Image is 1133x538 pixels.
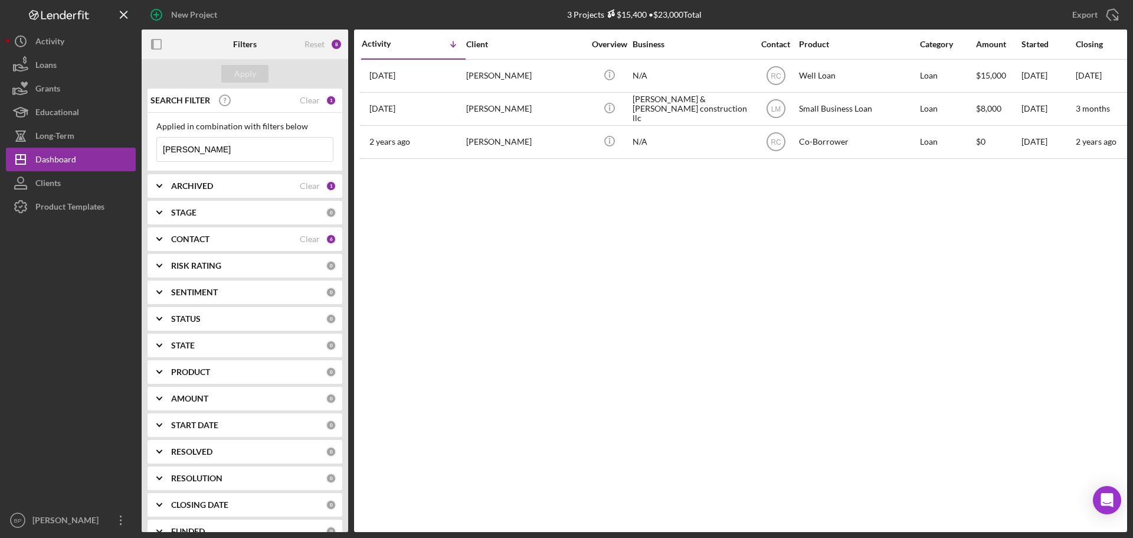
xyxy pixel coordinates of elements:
[171,3,217,27] div: New Project
[171,341,195,350] b: STATE
[300,96,320,105] div: Clear
[6,53,136,77] button: Loans
[171,500,228,510] b: CLOSING DATE
[6,148,136,171] button: Dashboard
[6,508,136,532] button: BP[PERSON_NAME]
[633,60,751,92] div: N/A
[171,394,208,403] b: AMOUNT
[920,93,975,125] div: Loan
[326,446,336,457] div: 0
[587,40,631,49] div: Overview
[35,124,74,151] div: Long-Term
[771,72,781,80] text: RC
[1076,103,1110,113] time: 3 months
[6,195,136,219] a: Product Templates
[300,234,320,244] div: Clear
[171,447,212,457] b: RESOLVED
[330,38,342,50] div: 8
[326,500,336,510] div: 0
[1021,93,1075,125] div: [DATE]
[326,260,336,271] div: 0
[799,60,917,92] div: Well Loan
[976,40,1020,49] div: Amount
[326,287,336,298] div: 0
[35,100,79,127] div: Educational
[633,40,751,49] div: Business
[771,138,781,146] text: RC
[326,314,336,324] div: 0
[221,65,268,83] button: Apply
[6,30,136,53] button: Activity
[30,508,106,535] div: [PERSON_NAME]
[604,9,647,19] div: $15,400
[920,126,975,158] div: Loan
[1021,126,1075,158] div: [DATE]
[466,93,584,125] div: [PERSON_NAME]
[920,60,975,92] div: Loan
[35,148,76,174] div: Dashboard
[633,93,751,125] div: [PERSON_NAME] & [PERSON_NAME] construction llc
[6,77,136,100] button: Grants
[35,171,61,198] div: Clients
[1021,40,1075,49] div: Started
[1021,60,1075,92] div: [DATE]
[466,60,584,92] div: [PERSON_NAME]
[799,126,917,158] div: Co-Borrower
[14,517,22,524] text: BP
[976,103,1001,113] span: $8,000
[171,234,209,244] b: CONTACT
[1076,70,1102,80] time: [DATE]
[171,181,213,191] b: ARCHIVED
[754,40,798,49] div: Contact
[326,393,336,404] div: 0
[171,288,218,297] b: SENTIMENT
[633,126,751,158] div: N/A
[300,181,320,191] div: Clear
[362,39,414,48] div: Activity
[6,100,136,124] button: Educational
[6,171,136,195] button: Clients
[771,105,781,113] text: LM
[369,71,395,80] time: 2025-07-25 16:04
[1060,3,1127,27] button: Export
[1072,3,1098,27] div: Export
[326,95,336,106] div: 1
[6,124,136,148] button: Long-Term
[171,208,197,217] b: STAGE
[156,122,333,131] div: Applied in combination with filters below
[326,181,336,191] div: 1
[35,77,60,103] div: Grants
[35,30,64,56] div: Activity
[976,126,1020,158] div: $0
[567,9,702,19] div: 3 Projects • $23,000 Total
[142,3,229,27] button: New Project
[466,40,584,49] div: Client
[171,314,201,324] b: STATUS
[326,367,336,377] div: 0
[799,40,917,49] div: Product
[326,340,336,351] div: 0
[466,126,584,158] div: [PERSON_NAME]
[150,96,210,105] b: SEARCH FILTER
[171,527,205,536] b: FUNDED
[171,261,221,270] b: RISK RATING
[326,473,336,484] div: 0
[304,40,325,49] div: Reset
[326,420,336,431] div: 0
[171,474,222,483] b: RESOLUTION
[35,195,104,221] div: Product Templates
[369,104,395,113] time: 2025-06-16 22:24
[234,65,256,83] div: Apply
[976,60,1020,92] div: $15,000
[233,40,257,49] b: Filters
[369,137,410,146] time: 2024-01-08 12:42
[1093,486,1121,514] div: Open Intercom Messenger
[171,367,210,377] b: PRODUCT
